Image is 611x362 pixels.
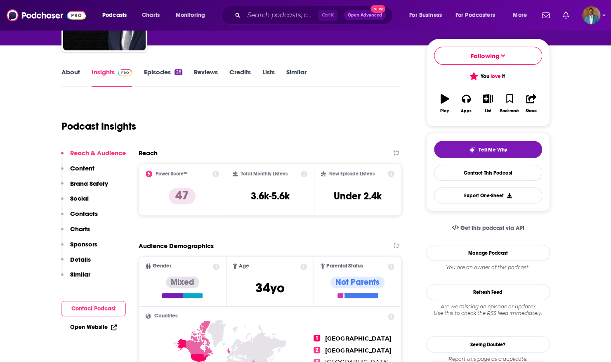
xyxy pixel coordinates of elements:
[61,68,80,87] a: About
[434,187,542,203] button: Export One-Sheet
[314,335,320,341] span: 1
[70,194,89,202] p: Social
[156,171,188,177] h2: Power Score™
[403,9,452,22] button: open menu
[445,218,531,238] a: Get this podcast via API
[170,9,216,22] button: open menu
[469,147,475,153] img: tell me why sparkle
[61,240,97,256] button: Sponsors
[229,68,251,87] a: Credits
[194,68,218,87] a: Reviews
[491,73,501,80] span: love
[142,9,160,21] span: Charts
[329,171,375,177] h2: New Episode Listens
[137,9,165,22] a: Charts
[314,347,320,353] span: 2
[520,89,542,118] button: Share
[250,190,289,202] h3: 3.6k-5.6k
[166,277,199,288] div: Mixed
[471,73,505,80] span: You it
[325,335,391,342] span: [GEOGRAPHIC_DATA]
[455,89,477,118] button: Apps
[330,277,385,288] div: Not Parents
[426,245,550,261] a: Manage Podcast
[92,68,132,87] a: InsightsPodchaser Pro
[61,194,89,210] button: Social
[434,165,542,181] a: Contact This Podcast
[426,303,550,317] div: Are we missing an episode or update? Use this to check the RSS feed immediately.
[426,284,550,300] button: Refresh Feed
[440,109,449,114] div: Play
[70,180,108,187] p: Brand Safety
[118,69,132,76] img: Podchaser Pro
[241,171,288,177] h2: Total Monthly Listens
[139,149,158,157] h2: Reach
[61,149,126,164] button: Reach & Audience
[485,109,491,114] div: List
[175,69,182,75] div: 26
[426,264,550,271] div: You are an owner of this podcast.
[434,89,455,118] button: Play
[61,120,136,132] h1: Podcast Insights
[229,6,401,25] div: Search podcasts, credits, & more...
[539,8,553,22] a: Show notifications dropdown
[450,9,507,22] button: open menu
[153,263,171,269] span: Gender
[139,242,214,250] h2: Audience Demographics
[61,301,126,316] button: Contact Podcast
[61,256,91,271] button: Details
[97,9,137,22] button: open menu
[434,68,542,84] button: You love it
[426,336,550,353] a: Seeing Double?
[286,68,307,87] a: Similar
[582,6,600,24] button: Show profile menu
[513,9,527,21] span: More
[325,347,391,354] span: [GEOGRAPHIC_DATA]
[455,9,495,21] span: For Podcasters
[70,324,117,331] a: Open Website
[500,109,519,114] div: Bookmark
[255,280,285,296] span: 34 yo
[70,210,98,218] p: Contacts
[169,188,196,204] p: 47
[61,180,108,195] button: Brand Safety
[477,89,498,118] button: List
[434,141,542,158] button: tell me why sparkleTell Me Why
[434,47,542,65] button: Following
[176,9,205,21] span: Monitoring
[70,256,91,263] p: Details
[154,313,178,319] span: Countries
[70,270,90,278] p: Similar
[61,270,90,286] button: Similar
[262,68,275,87] a: Lists
[70,149,126,157] p: Reach & Audience
[348,13,382,17] span: Open Advanced
[334,190,382,202] h3: Under 2.4k
[507,9,537,22] button: open menu
[461,109,472,114] div: Apps
[326,263,363,269] span: Parental Status
[409,9,442,21] span: For Business
[7,7,86,23] img: Podchaser - Follow, Share and Rate Podcasts
[460,225,524,232] span: Get this podcast via API
[61,210,98,225] button: Contacts
[61,164,94,180] button: Content
[61,225,90,240] button: Charts
[102,9,127,21] span: Podcasts
[239,263,249,269] span: Age
[479,147,507,153] span: Tell Me Why
[526,109,537,114] div: Share
[70,225,90,233] p: Charts
[471,52,500,60] span: Following
[582,6,600,24] img: User Profile
[144,68,182,87] a: Episodes26
[70,164,94,172] p: Content
[244,9,318,22] input: Search podcasts, credits, & more...
[344,10,386,20] button: Open AdvancedNew
[70,240,97,248] p: Sponsors
[318,10,337,21] span: Ctrl K
[370,5,385,13] span: New
[499,89,520,118] button: Bookmark
[559,8,572,22] a: Show notifications dropdown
